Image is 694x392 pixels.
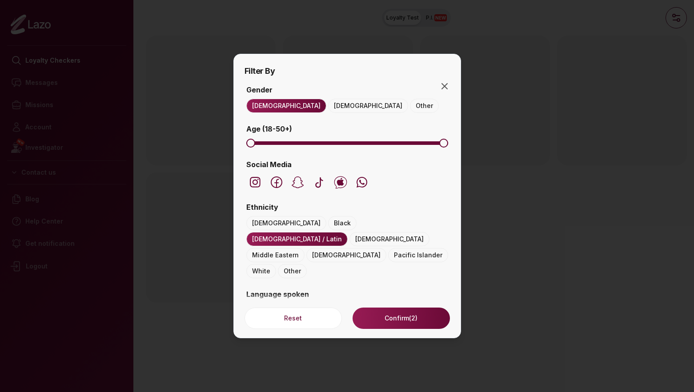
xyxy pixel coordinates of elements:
button: [DEMOGRAPHIC_DATA] [246,216,326,230]
button: [DEMOGRAPHIC_DATA] [328,99,408,113]
label: Ethnicity [245,202,450,212]
button: Middle Eastern [246,248,305,262]
button: Black [328,216,357,230]
label: Social Media [245,159,450,170]
span: ( 18 - 50 +) [262,124,292,133]
h2: Filter By [234,65,461,77]
span: Maximum [439,139,448,148]
button: [DEMOGRAPHIC_DATA] [349,232,429,246]
button: Confirm(2) [353,308,449,329]
button: Other [410,99,439,113]
label: Gender [245,84,450,95]
button: Reset [245,308,342,329]
button: White [246,264,276,278]
button: Pacific Islander [388,248,448,262]
label: Age [245,124,450,134]
label: Language spoken [245,289,450,300]
button: [DEMOGRAPHIC_DATA] [246,99,326,113]
span: Minimum [246,139,255,148]
button: [DEMOGRAPHIC_DATA] [306,248,386,262]
button: [DEMOGRAPHIC_DATA] / Latin [246,232,348,246]
button: Other [278,264,307,278]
